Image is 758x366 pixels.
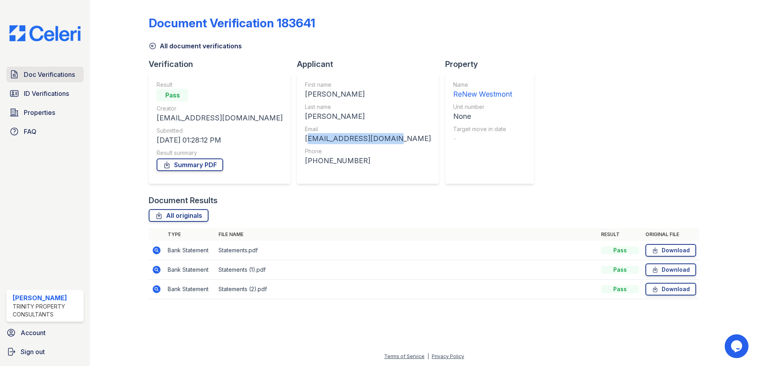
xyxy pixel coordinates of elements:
[6,67,84,82] a: Doc Verifications
[645,244,696,257] a: Download
[149,209,209,222] a: All originals
[165,241,215,260] td: Bank Statement
[24,108,55,117] span: Properties
[305,103,431,111] div: Last name
[215,241,598,260] td: Statements.pdf
[21,347,45,356] span: Sign out
[305,89,431,100] div: [PERSON_NAME]
[165,228,215,241] th: Type
[453,103,512,111] div: Unit number
[157,89,188,101] div: Pass
[645,283,696,295] a: Download
[165,280,215,299] td: Bank Statement
[157,112,283,124] div: [EMAIL_ADDRESS][DOMAIN_NAME]
[427,353,429,359] div: |
[149,16,315,30] div: Document Verification 183641
[305,125,431,133] div: Email
[384,353,425,359] a: Terms of Service
[215,280,598,299] td: Statements (2).pdf
[3,325,87,341] a: Account
[3,344,87,360] a: Sign out
[157,81,283,89] div: Result
[601,285,639,293] div: Pass
[149,195,218,206] div: Document Results
[21,328,46,337] span: Account
[157,105,283,112] div: Creator
[24,127,36,136] span: FAQ
[149,41,242,51] a: All document verifications
[453,125,512,133] div: Target move in date
[24,70,75,79] span: Doc Verifications
[215,228,598,241] th: File name
[13,303,80,318] div: Trinity Property Consultants
[6,124,84,139] a: FAQ
[297,59,445,70] div: Applicant
[598,228,642,241] th: Result
[6,86,84,101] a: ID Verifications
[453,89,512,100] div: ReNew Westmont
[6,105,84,120] a: Properties
[305,155,431,166] div: [PHONE_NUMBER]
[157,135,283,146] div: [DATE] 01:28:12 PM
[157,127,283,135] div: Submitted
[642,228,699,241] th: Original file
[165,260,215,280] td: Bank Statement
[601,266,639,274] div: Pass
[305,111,431,122] div: [PERSON_NAME]
[305,81,431,89] div: First name
[453,81,512,100] a: Name ReNew Westmont
[725,334,750,358] iframe: chat widget
[432,353,464,359] a: Privacy Policy
[215,260,598,280] td: Statements (1).pdf
[305,147,431,155] div: Phone
[149,59,297,70] div: Verification
[24,89,69,98] span: ID Verifications
[453,111,512,122] div: None
[601,246,639,254] div: Pass
[157,158,223,171] a: Summary PDF
[445,59,540,70] div: Property
[453,81,512,89] div: Name
[13,293,80,303] div: [PERSON_NAME]
[453,133,512,144] div: -
[645,263,696,276] a: Download
[157,149,283,157] div: Result summary
[305,133,431,144] div: [EMAIL_ADDRESS][DOMAIN_NAME]
[3,25,87,41] img: CE_Logo_Blue-a8612792a0a2168367f1c8372b55b34899dd931a85d93a1a3d3e32e68fde9ad4.png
